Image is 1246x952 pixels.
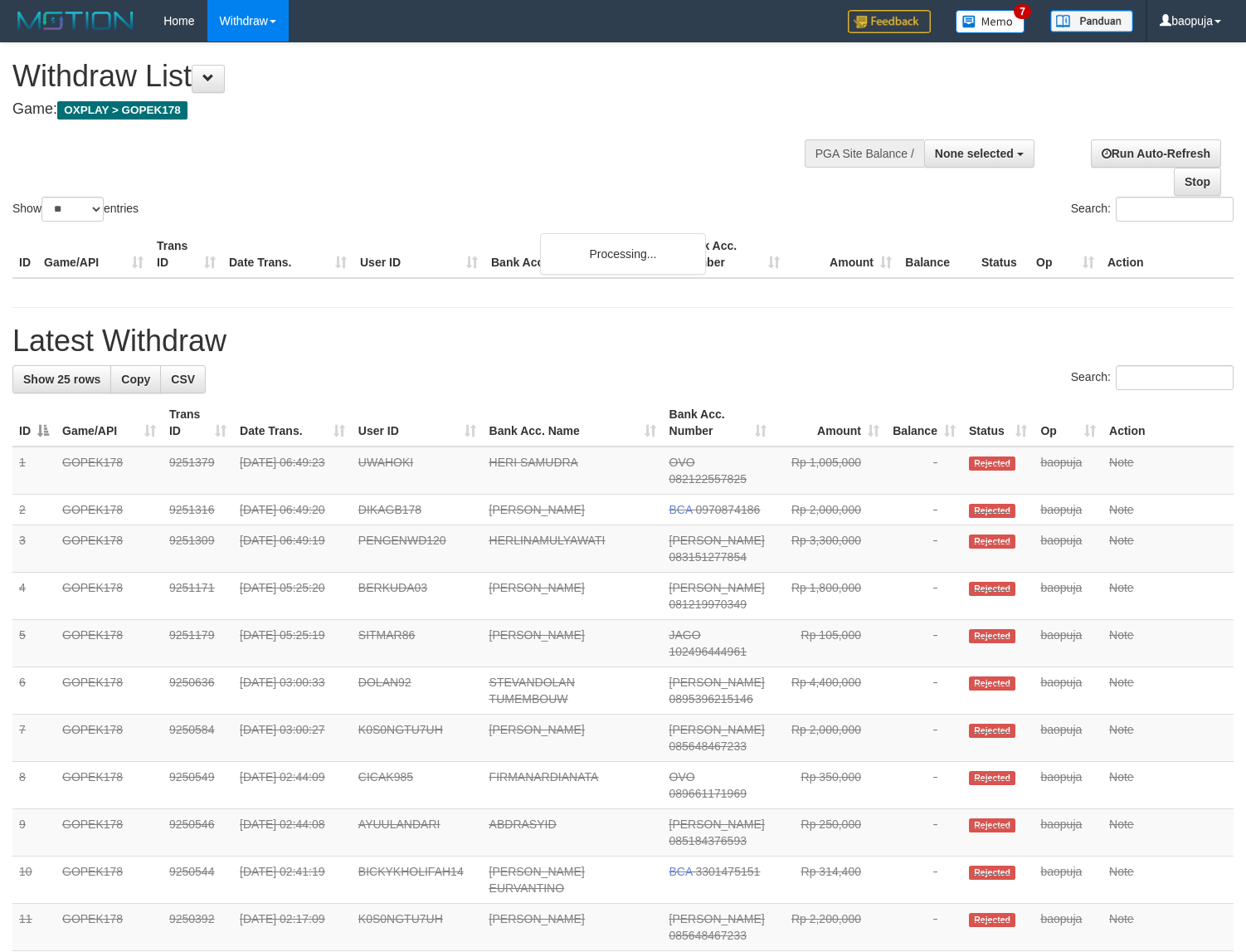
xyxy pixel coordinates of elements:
td: Rp 3,300,000 [773,525,886,573]
span: Copy 3301475151 to clipboard [695,865,760,878]
td: baopuja [1034,809,1102,857]
span: Copy 083151277854 to clipboard [669,550,747,564]
span: Rejected [969,456,1015,471]
td: [DATE] 06:49:20 [233,495,352,525]
span: Rejected [969,771,1015,785]
th: Date Trans.: activate to sort column ascending [233,399,352,447]
td: [DATE] 02:41:19 [233,857,352,904]
img: Button%20Memo.svg [956,10,1025,33]
td: [DATE] 03:00:27 [233,715,352,762]
span: None selected [935,147,1014,160]
a: STEVANDOLAN TUMEMBOUW [489,676,575,705]
td: Rp 250,000 [773,809,886,857]
span: [PERSON_NAME] [669,581,765,594]
th: ID [12,231,37,278]
span: Copy 102496444961 to clipboard [669,645,747,658]
th: Trans ID: activate to sort column ascending [163,399,233,447]
img: Feedback.jpg [848,10,931,33]
td: GOPEK178 [56,715,163,762]
td: - [886,904,962,951]
td: 9250544 [163,857,233,904]
th: Trans ID [150,231,222,278]
td: baopuja [1034,573,1102,620]
th: Op [1029,231,1101,278]
td: 9251171 [163,573,233,620]
td: - [886,573,962,620]
td: BICKYKHOLIFAH14 [352,857,483,904]
span: OVO [669,456,695,469]
td: baopuja [1034,620,1102,667]
input: Search: [1116,197,1234,222]
th: Balance: activate to sort column ascending [886,399,962,447]
td: Rp 105,000 [773,620,886,667]
a: Note [1109,865,1134,878]
td: 8 [12,762,56,809]
a: Stop [1174,168,1221,196]
a: [PERSON_NAME] EURVANTINO [489,865,585,895]
td: [DATE] 03:00:33 [233,667,352,715]
td: 2 [12,495,56,525]
th: Action [1102,399,1234,447]
label: Search: [1071,197,1234,222]
input: Search: [1116,365,1234,390]
td: baopuja [1034,762,1102,809]
th: Date Trans. [222,231,353,278]
button: None selected [924,139,1034,168]
td: K0S0NGTU7UH [352,715,483,762]
td: SITMAR86 [352,620,483,667]
td: baopuja [1034,447,1102,495]
td: [DATE] 06:49:23 [233,447,352,495]
td: GOPEK178 [56,525,163,573]
a: Copy [110,365,161,393]
td: PENGENWD120 [352,525,483,573]
th: Amount: activate to sort column ascending [773,399,886,447]
label: Search: [1071,365,1234,390]
td: Rp 314,400 [773,857,886,904]
td: UWAHOKI [352,447,483,495]
th: ID: activate to sort column descending [12,399,56,447]
th: User ID [353,231,484,278]
th: Bank Acc. Name [484,231,674,278]
td: 9250392 [163,904,233,951]
a: Note [1109,676,1134,689]
span: Copy 0895396215146 to clipboard [669,692,753,705]
span: Copy 081219970349 to clipboard [669,598,747,611]
td: GOPEK178 [56,620,163,667]
td: GOPEK178 [56,573,163,620]
td: Rp 350,000 [773,762,886,809]
td: 9251309 [163,525,233,573]
td: GOPEK178 [56,495,163,525]
td: 9250636 [163,667,233,715]
a: Note [1109,912,1134,925]
a: Note [1109,770,1134,784]
a: HERLINAMULYAWATI [489,534,606,547]
th: Action [1101,231,1234,278]
span: Rejected [969,676,1015,691]
span: [PERSON_NAME] [669,534,765,547]
span: Rejected [969,724,1015,738]
th: Amount [786,231,898,278]
td: - [886,762,962,809]
th: Bank Acc. Name: activate to sort column ascending [483,399,663,447]
th: Balance [898,231,975,278]
td: - [886,809,962,857]
td: [DATE] 02:44:09 [233,762,352,809]
div: PGA Site Balance / [805,139,924,168]
a: [PERSON_NAME] [489,581,585,594]
a: Note [1109,581,1134,594]
span: OVO [669,770,695,784]
th: Bank Acc. Number [674,231,786,278]
td: Rp 1,005,000 [773,447,886,495]
a: [PERSON_NAME] [489,723,585,736]
span: [PERSON_NAME] [669,676,765,689]
td: 5 [12,620,56,667]
td: 9251379 [163,447,233,495]
span: Copy 085184376593 to clipboard [669,834,747,847]
td: Rp 2,000,000 [773,715,886,762]
td: BERKUDA03 [352,573,483,620]
td: [DATE] 02:17:09 [233,904,352,951]
td: GOPEK178 [56,904,163,951]
td: 4 [12,573,56,620]
a: Note [1109,818,1134,831]
td: K0S0NGTU7UH [352,904,483,951]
